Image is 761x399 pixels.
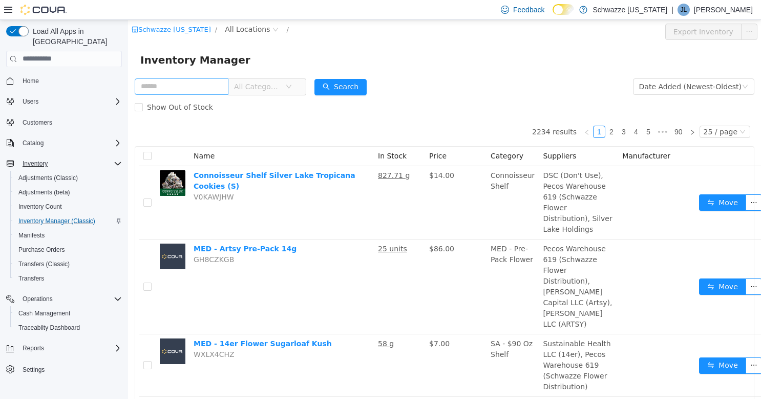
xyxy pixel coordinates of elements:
a: 5 [515,106,526,117]
span: / [87,6,89,13]
span: Inventory Count [14,201,122,213]
img: MED - Artsy Pre-Pack 14g placeholder [32,224,57,249]
button: icon: ellipsis [618,258,634,275]
li: 2 [477,106,490,118]
span: All Categories [106,62,153,72]
span: Inventory Manager [12,32,129,48]
span: Reports [23,344,44,352]
span: $7.00 [301,320,322,328]
span: Catalog [18,137,122,149]
button: Transfers [10,271,126,286]
button: Customers [2,115,126,130]
span: All Locations [97,4,142,15]
li: Next 5 Pages [526,106,543,118]
span: Manifests [18,231,45,240]
button: Operations [18,293,57,305]
button: Reports [18,342,48,354]
span: ••• [526,106,543,118]
button: Cash Management [10,306,126,321]
button: Export Inventory [537,4,614,20]
button: Traceabilty Dashboard [10,321,126,335]
a: Traceabilty Dashboard [14,322,84,334]
span: Suppliers [415,132,448,140]
p: | [671,4,673,16]
u: 827.71 g [250,151,282,159]
li: 2234 results [404,106,449,118]
button: Inventory Count [10,199,126,214]
span: Pecos Warehouse 619 (Schwazze Flower Distribution), [PERSON_NAME] Capital LLC (Artsy), [PERSON_NA... [415,225,484,308]
span: Purchase Orders [18,246,65,254]
a: 90 [543,106,558,117]
a: 1 [466,106,477,117]
span: Cash Management [14,307,122,320]
a: 3 [490,106,501,117]
u: 25 units [250,225,279,233]
a: Inventory Manager (Classic) [14,215,99,227]
button: Transfers (Classic) [10,257,126,271]
i: icon: shop [4,6,10,13]
i: icon: down [158,64,164,71]
i: icon: down [614,64,620,71]
img: MED - 14er Flower Sugarloaf Kush placeholder [32,318,57,344]
li: 4 [502,106,514,118]
span: JL [681,4,687,16]
a: Settings [18,364,49,376]
p: Schwazze [US_STATE] [593,4,667,16]
button: Inventory [2,156,126,171]
span: Name [66,132,87,140]
td: MED - Pre-Pack Flower [358,220,411,314]
button: icon: ellipsis [618,337,634,354]
a: Purchase Orders [14,244,69,256]
button: Inventory Manager (Classic) [10,214,126,228]
span: / [159,6,161,13]
span: In Stock [250,132,279,140]
span: Transfers [14,272,122,285]
button: Settings [2,362,126,376]
span: Inventory [23,159,48,168]
button: Purchase Orders [10,243,126,257]
i: icon: right [561,109,567,115]
i: icon: down [611,109,618,116]
button: icon: ellipsis [613,4,629,20]
span: WXLX4CHZ [66,330,107,338]
p: [PERSON_NAME] [694,4,753,16]
span: Inventory Manager (Classic) [18,217,95,225]
span: Load All Apps in [GEOGRAPHIC_DATA] [29,26,122,47]
span: Category [363,132,395,140]
button: Catalog [18,137,48,149]
span: Price [301,132,319,140]
a: Cash Management [14,307,74,320]
span: Cash Management [18,309,70,317]
a: 2 [478,106,489,117]
span: Users [23,97,38,106]
button: icon: swapMove [571,174,618,191]
span: Adjustments (beta) [14,186,122,198]
span: Reports [18,342,122,354]
span: Purchase Orders [14,244,122,256]
span: Customers [18,116,122,129]
span: Users [18,95,122,108]
button: icon: ellipsis [618,174,634,191]
span: Feedback [513,5,544,15]
li: 1 [465,106,477,118]
span: Adjustments (Classic) [18,174,78,182]
td: SA - $90 Oz Shelf [358,314,411,377]
div: Date Added (Newest-Oldest) [511,59,614,74]
span: Manifests [14,229,122,242]
button: Operations [2,292,126,306]
span: $14.00 [301,151,326,159]
img: Cova [20,5,67,15]
div: 25 / page [576,106,609,117]
a: Adjustments (Classic) [14,172,82,184]
li: Next Page [558,106,570,118]
span: $86.00 [301,225,326,233]
button: Users [18,95,43,108]
a: MED - Artsy Pre-Pack 14g [66,225,168,233]
span: DSC (Don't Use), Pecos Warehouse 619 (Schwazze Flower Distribution), Silver Lake Holdings [415,151,484,213]
button: Home [2,73,126,88]
a: Adjustments (beta) [14,186,74,198]
li: 3 [490,106,502,118]
img: Connoisseur Shelf Silver Lake Tropicana Cookies (S) hero shot [32,150,57,176]
span: Manufacturer [494,132,542,140]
